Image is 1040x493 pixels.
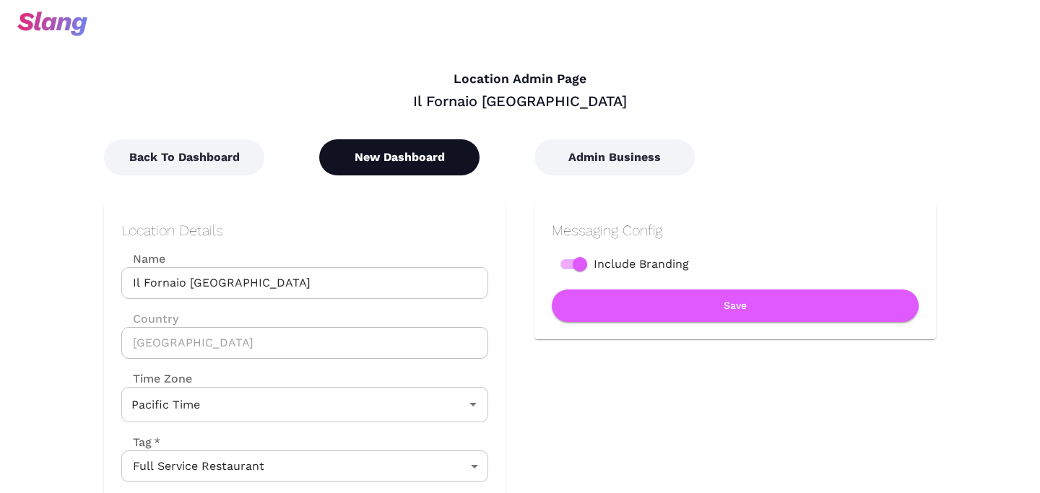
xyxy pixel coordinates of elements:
[319,150,480,164] a: New Dashboard
[534,139,695,175] button: Admin Business
[104,139,264,175] button: Back To Dashboard
[121,434,160,450] label: Tag
[463,394,483,414] button: Open
[121,222,488,239] h2: Location Details
[552,289,919,322] button: Save
[104,71,936,87] h4: Location Admin Page
[594,256,689,273] span: Include Branding
[104,92,936,110] div: Il Fornaio [GEOGRAPHIC_DATA]
[534,150,695,164] a: Admin Business
[121,370,488,387] label: Time Zone
[121,250,488,267] label: Name
[319,139,480,175] button: New Dashboard
[121,310,488,327] label: Country
[552,222,919,239] h2: Messaging Config
[104,150,264,164] a: Back To Dashboard
[17,12,87,36] img: svg+xml;base64,PHN2ZyB3aWR0aD0iOTciIGhlaWdodD0iMzQiIHZpZXdCb3g9IjAgMCA5NyAzNCIgZmlsbD0ibm9uZSIgeG...
[121,450,488,482] div: Full Service Restaurant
